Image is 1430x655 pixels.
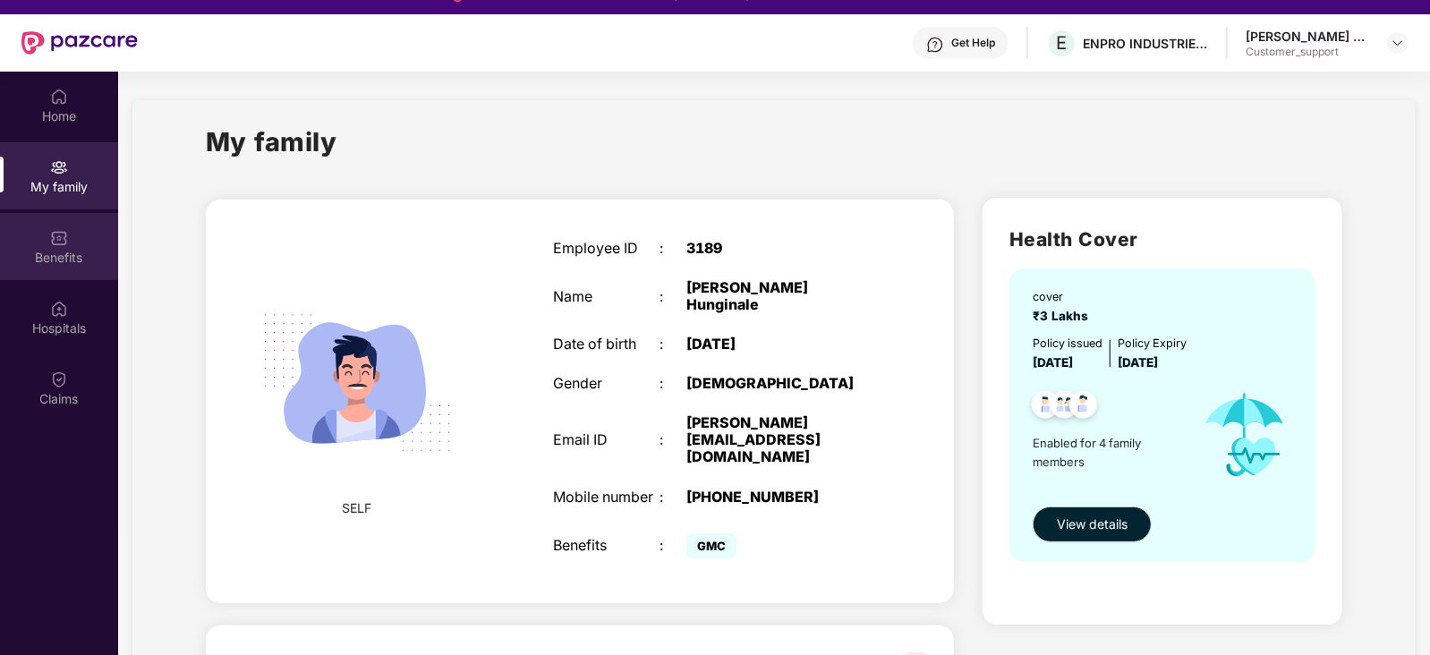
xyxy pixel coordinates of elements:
img: icon [1187,373,1303,498]
span: SELF [343,498,372,518]
div: Get Help [951,36,995,50]
div: Date of birth [553,336,660,353]
div: Name [553,288,660,305]
img: New Pazcare Logo [21,31,138,55]
div: [DEMOGRAPHIC_DATA] [686,375,873,392]
div: Employee ID [553,240,660,257]
div: : [660,431,687,448]
div: Policy Expiry [1118,335,1187,353]
img: svg+xml;base64,PHN2ZyBpZD0iSG9zcGl0YWxzIiB4bWxucz0iaHR0cDovL3d3dy53My5vcmcvMjAwMC9zdmciIHdpZHRoPS... [50,300,68,318]
div: [PERSON_NAME] Hunginale [1246,28,1371,45]
div: cover [1033,288,1095,306]
h1: My family [206,122,337,162]
img: svg+xml;base64,PHN2ZyBpZD0iQ2xhaW0iIHhtbG5zPSJodHRwOi8vd3d3LnczLm9yZy8yMDAwL3N2ZyIgd2lkdGg9IjIwIi... [50,370,68,388]
div: ENPRO INDUSTRIES PVT LTD [1083,35,1208,52]
span: [DATE] [1118,355,1158,370]
img: svg+xml;base64,PHN2ZyBpZD0iSGVscC0zMngzMiIgeG1sbnM9Imh0dHA6Ly93d3cudzMub3JnLzIwMDAvc3ZnIiB3aWR0aD... [926,36,944,54]
div: : [660,489,687,506]
button: View details [1033,506,1152,542]
div: Benefits [553,537,660,554]
span: Enabled for 4 family members [1033,434,1187,471]
img: svg+xml;base64,PHN2ZyBpZD0iRHJvcGRvd24tMzJ4MzIiIHhtbG5zPSJodHRwOi8vd3d3LnczLm9yZy8yMDAwL3N2ZyIgd2... [1391,36,1405,50]
img: svg+xml;base64,PHN2ZyBpZD0iQmVuZWZpdHMiIHhtbG5zPSJodHRwOi8vd3d3LnczLm9yZy8yMDAwL3N2ZyIgd2lkdGg9Ij... [50,229,68,247]
div: Gender [553,375,660,392]
div: : [660,537,687,554]
div: : [660,288,687,305]
div: [PHONE_NUMBER] [686,489,873,506]
img: svg+xml;base64,PHN2ZyB4bWxucz0iaHR0cDovL3d3dy53My5vcmcvMjAwMC9zdmciIHdpZHRoPSI0OC45NDMiIGhlaWdodD... [1061,386,1105,430]
span: View details [1057,515,1128,534]
div: [DATE] [686,336,873,353]
img: svg+xml;base64,PHN2ZyB3aWR0aD0iMjAiIGhlaWdodD0iMjAiIHZpZXdCb3g9IjAgMCAyMCAyMCIgZmlsbD0ibm9uZSIgeG... [50,158,68,176]
div: Email ID [553,431,660,448]
div: [PERSON_NAME][EMAIL_ADDRESS][DOMAIN_NAME] [686,414,873,465]
div: Customer_support [1246,45,1371,59]
div: [PERSON_NAME] Hunginale [686,279,873,313]
img: svg+xml;base64,PHN2ZyBpZD0iSG9tZSIgeG1sbnM9Imh0dHA6Ly93d3cudzMub3JnLzIwMDAvc3ZnIiB3aWR0aD0iMjAiIG... [50,88,68,106]
div: Mobile number [553,489,660,506]
div: : [660,240,687,257]
img: svg+xml;base64,PHN2ZyB4bWxucz0iaHR0cDovL3d3dy53My5vcmcvMjAwMC9zdmciIHdpZHRoPSIyMjQiIGhlaWdodD0iMT... [241,267,473,499]
span: GMC [686,533,736,558]
h2: Health Cover [1009,225,1315,254]
div: Policy issued [1033,335,1102,353]
span: ₹3 Lakhs [1033,309,1095,323]
img: svg+xml;base64,PHN2ZyB4bWxucz0iaHR0cDovL3d3dy53My5vcmcvMjAwMC9zdmciIHdpZHRoPSI0OC45MTUiIGhlaWdodD... [1043,386,1086,430]
div: : [660,375,687,392]
span: [DATE] [1033,355,1073,370]
span: E [1057,32,1068,54]
div: 3189 [686,240,873,257]
div: : [660,336,687,353]
img: svg+xml;base64,PHN2ZyB4bWxucz0iaHR0cDovL3d3dy53My5vcmcvMjAwMC9zdmciIHdpZHRoPSI0OC45NDMiIGhlaWdodD... [1024,386,1068,430]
